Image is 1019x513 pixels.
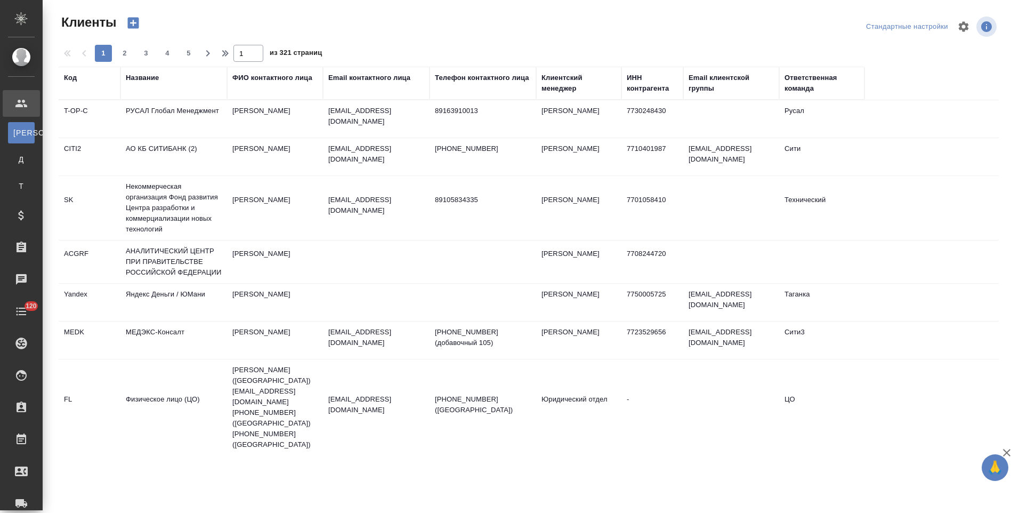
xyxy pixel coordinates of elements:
[59,389,120,426] td: FL
[116,48,133,59] span: 2
[328,143,424,165] p: [EMAIL_ADDRESS][DOMAIN_NAME]
[621,389,683,426] td: -
[435,327,531,348] p: [PHONE_NUMBER] (добавочный 105)
[227,138,323,175] td: [PERSON_NAME]
[59,189,120,227] td: SK
[8,175,35,197] a: Т
[536,389,621,426] td: Юридический отдел
[180,45,197,62] button: 5
[779,322,864,359] td: Сити3
[180,48,197,59] span: 5
[120,389,227,426] td: Физическое лицо (ЦО)
[951,14,976,39] span: Настроить таблицу
[120,176,227,240] td: Некоммерческая организация Фонд развития Центра разработки и коммерциализации новых технологий
[8,122,35,143] a: [PERSON_NAME]
[328,73,410,83] div: Email контактного лица
[982,454,1008,481] button: 🙏
[159,48,176,59] span: 4
[779,189,864,227] td: Технический
[328,327,424,348] p: [EMAIL_ADDRESS][DOMAIN_NAME]
[59,243,120,280] td: ACGRF
[270,46,322,62] span: из 321 страниц
[976,17,999,37] span: Посмотреть информацию
[138,45,155,62] button: 3
[689,73,774,94] div: Email клиентской группы
[435,106,531,116] p: 89163910013
[621,243,683,280] td: 7708244720
[120,14,146,32] button: Создать
[13,127,29,138] span: [PERSON_NAME]
[328,195,424,216] p: [EMAIL_ADDRESS][DOMAIN_NAME]
[863,19,951,35] div: split button
[3,298,40,325] a: 120
[779,138,864,175] td: Сити
[8,149,35,170] a: Д
[120,100,227,138] td: РУСАЛ Глобал Менеджмент
[785,73,859,94] div: Ответственная команда
[227,100,323,138] td: [PERSON_NAME]
[59,14,116,31] span: Клиенты
[621,138,683,175] td: 7710401987
[779,284,864,321] td: Таганка
[621,322,683,359] td: 7723529656
[59,322,120,359] td: MEDK
[120,138,227,175] td: АО КБ СИТИБАНК (2)
[59,284,120,321] td: Yandex
[536,243,621,280] td: [PERSON_NAME]
[328,106,424,127] p: [EMAIL_ADDRESS][DOMAIN_NAME]
[435,143,531,154] p: [PHONE_NUMBER]
[13,154,29,165] span: Д
[683,322,779,359] td: [EMAIL_ADDRESS][DOMAIN_NAME]
[435,73,529,83] div: Телефон контактного лица
[986,456,1004,479] span: 🙏
[120,284,227,321] td: Яндекс Деньги / ЮМани
[227,284,323,321] td: [PERSON_NAME]
[536,322,621,359] td: [PERSON_NAME]
[683,138,779,175] td: [EMAIL_ADDRESS][DOMAIN_NAME]
[435,195,531,205] p: 89105834335
[59,138,120,175] td: CITI2
[120,241,227,283] td: АНАЛИТИЧЕСКИЙ ЦЕНТР ПРИ ПРАВИТЕЛЬСТВЕ РОССИЙСКОЙ ФЕДЕРАЦИИ
[627,73,678,94] div: ИНН контрагента
[227,322,323,359] td: [PERSON_NAME]
[435,394,531,415] p: [PHONE_NUMBER] ([GEOGRAPHIC_DATA])
[621,284,683,321] td: 7750005725
[227,189,323,227] td: [PERSON_NAME]
[227,359,323,455] td: [PERSON_NAME] ([GEOGRAPHIC_DATA]) [EMAIL_ADDRESS][DOMAIN_NAME] [PHONE_NUMBER] ([GEOGRAPHIC_DATA])...
[120,322,227,359] td: МЕДЭКС-Консалт
[621,100,683,138] td: 7730248430
[328,394,424,415] p: [EMAIL_ADDRESS][DOMAIN_NAME]
[536,100,621,138] td: [PERSON_NAME]
[227,243,323,280] td: [PERSON_NAME]
[541,73,616,94] div: Клиентский менеджер
[64,73,77,83] div: Код
[779,389,864,426] td: ЦО
[683,284,779,321] td: [EMAIL_ADDRESS][DOMAIN_NAME]
[138,48,155,59] span: 3
[536,284,621,321] td: [PERSON_NAME]
[19,301,43,311] span: 120
[159,45,176,62] button: 4
[116,45,133,62] button: 2
[59,100,120,138] td: T-OP-C
[126,73,159,83] div: Название
[536,189,621,227] td: [PERSON_NAME]
[232,73,312,83] div: ФИО контактного лица
[536,138,621,175] td: [PERSON_NAME]
[621,189,683,227] td: 7701058410
[779,100,864,138] td: Русал
[13,181,29,191] span: Т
